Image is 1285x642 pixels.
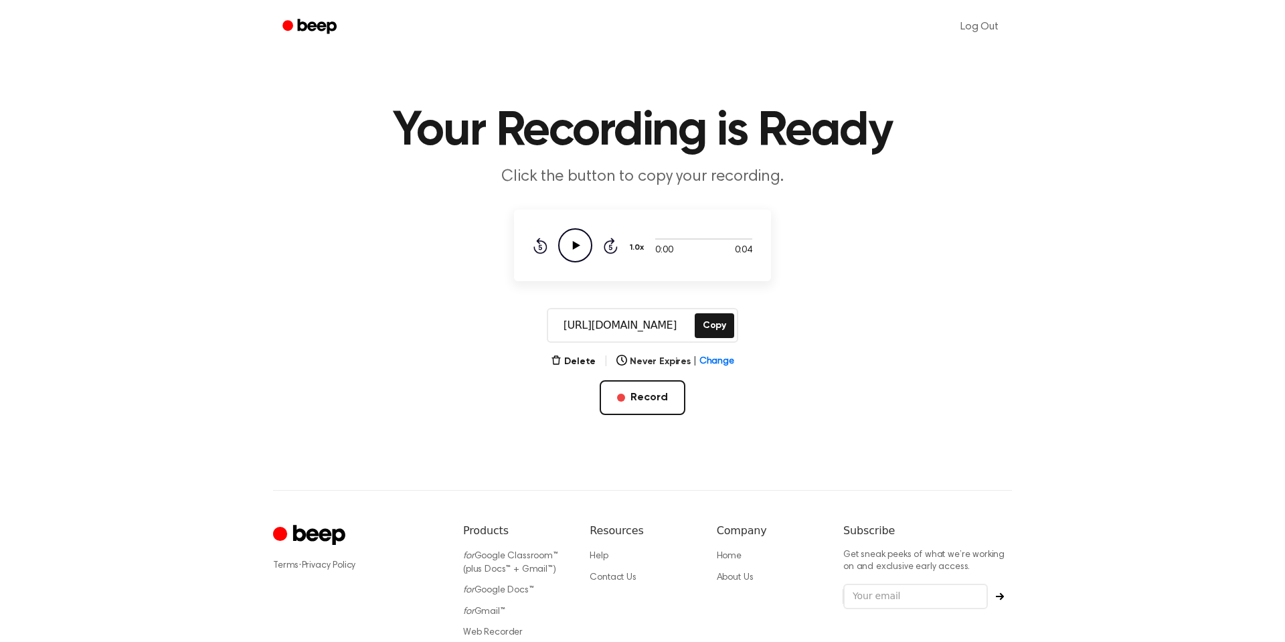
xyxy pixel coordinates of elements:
a: Home [717,552,742,561]
h1: Your Recording is Ready [300,107,985,155]
h6: Resources [590,523,695,539]
span: 0:04 [735,244,752,258]
p: Get sneak peeks of what we’re working on and exclusive early access. [843,550,1012,573]
a: Help [590,552,608,561]
a: About Us [717,573,754,582]
i: for [463,552,475,561]
i: for [463,586,475,595]
input: Your email [843,584,988,609]
button: 1.0x [628,236,649,259]
a: Privacy Policy [302,561,356,570]
a: Web Recorder [463,628,523,637]
a: forGmail™ [463,607,505,617]
h6: Subscribe [843,523,1012,539]
a: forGoogle Docs™ [463,586,534,595]
a: Cruip [273,523,349,549]
span: Change [699,355,734,369]
i: for [463,607,475,617]
a: Log Out [947,11,1012,43]
span: | [693,355,697,369]
span: 0:00 [655,244,673,258]
button: Never Expires|Change [616,355,734,369]
button: Record [600,380,685,415]
h6: Company [717,523,822,539]
div: · [273,559,442,572]
a: Contact Us [590,573,636,582]
button: Subscribe [988,592,1012,600]
a: Terms [273,561,298,570]
button: Copy [695,313,734,338]
a: Beep [273,14,349,40]
button: Delete [551,355,596,369]
a: forGoogle Classroom™ (plus Docs™ + Gmail™) [463,552,558,574]
p: Click the button to copy your recording. [385,166,899,188]
h6: Products [463,523,568,539]
span: | [604,353,608,370]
